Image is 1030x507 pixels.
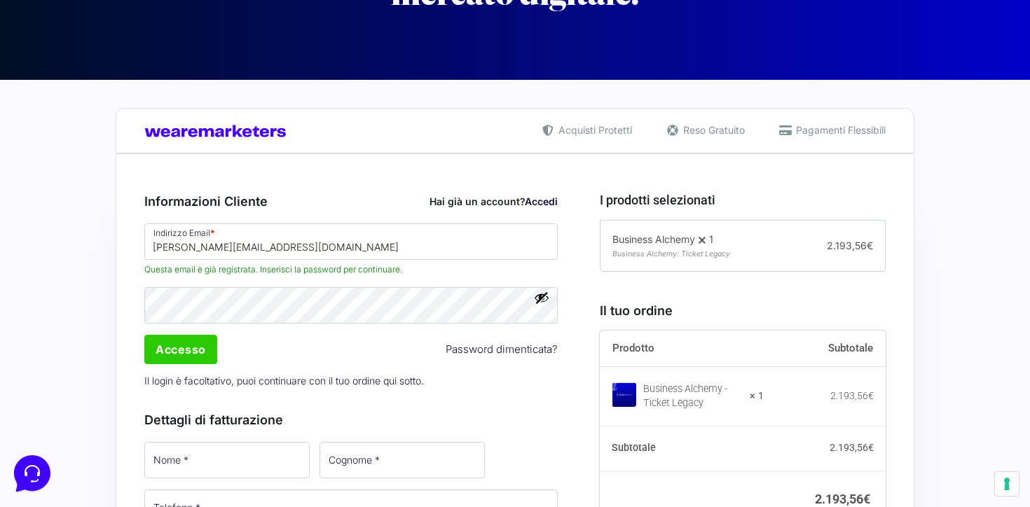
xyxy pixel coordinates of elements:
[643,382,741,410] div: Business Alchemy - Ticket Legacy
[600,426,764,471] th: Subtotale
[830,442,874,453] bdi: 2.193,56
[792,123,886,137] span: Pagamenti Flessibili
[97,378,184,410] button: Messaggi
[612,382,636,407] img: Business Alchemy - Ticket Legacy
[144,223,558,260] input: Indirizzo Email *
[91,126,207,137] span: Inizia una conversazione
[22,118,258,146] button: Inizia una conversazione
[22,174,109,185] span: Trova una risposta
[750,389,764,403] strong: × 1
[430,194,558,209] div: Hai già un account?
[868,390,874,401] span: €
[144,410,558,429] h3: Dettagli di fatturazione
[139,366,563,395] p: Il login è facoltativo, puoi continuare con il tuo ordine qui sotto.
[709,233,713,245] span: 1
[42,398,66,410] p: Home
[144,442,310,478] input: Nome *
[67,78,95,106] img: dark
[830,390,874,401] bdi: 2.193,56
[600,331,764,367] th: Prodotto
[11,452,53,494] iframe: Customerly Messenger Launcher
[827,239,873,251] span: 2.193,56
[22,78,50,106] img: dark
[600,301,886,320] h3: Il tuo ordine
[612,233,695,245] span: Business Alchemy
[144,335,217,364] input: Accesso
[11,11,235,34] h2: Ciao da Marketers 👋
[555,123,632,137] span: Acquisti Protetti
[815,492,870,506] bdi: 2.193,56
[320,442,485,478] input: Cognome *
[216,398,236,410] p: Aiuto
[11,378,97,410] button: Home
[863,492,870,506] span: €
[995,472,1019,496] button: Le tue preferenze relative al consenso per le tecnologie di tracciamento
[32,204,229,218] input: Cerca un articolo...
[867,239,873,251] span: €
[446,342,558,358] a: Password dimenticata?
[764,331,886,367] th: Subtotale
[525,195,558,207] a: Accedi
[144,263,558,276] span: Questa email è già registrata. Inserisci la password per continuare.
[45,78,73,106] img: dark
[22,56,119,67] span: Le tue conversazioni
[868,442,874,453] span: €
[121,398,159,410] p: Messaggi
[144,192,558,211] h3: Informazioni Cliente
[600,190,886,209] h3: I prodotti selezionati
[183,378,269,410] button: Aiuto
[534,290,549,305] button: Mostra password
[149,174,258,185] a: Apri Centro Assistenza
[612,249,730,258] span: Business Alchemy: Ticket Legacy
[680,123,745,137] span: Reso Gratuito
